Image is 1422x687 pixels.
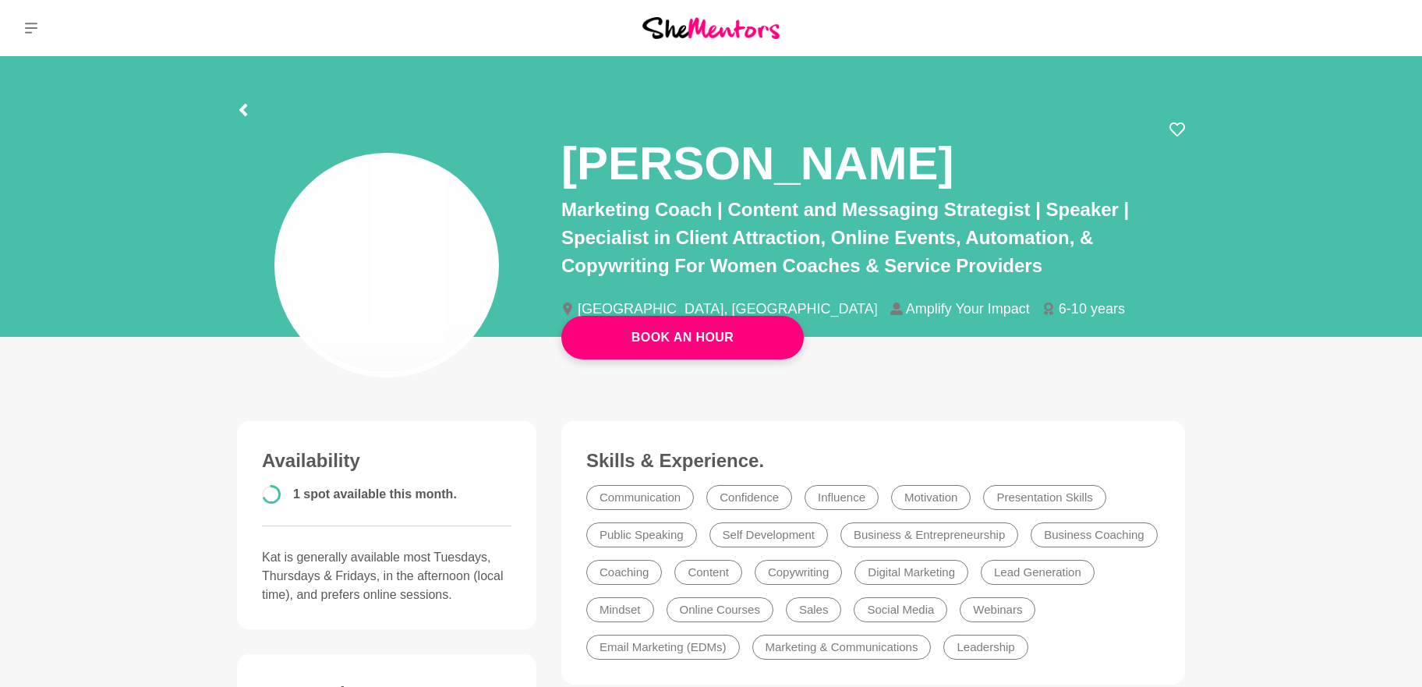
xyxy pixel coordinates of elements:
p: Marketing Coach | Content and Messaging Strategist | Speaker | Specialist in Client Attraction, O... [561,196,1185,280]
h3: Skills & Experience. [586,449,1160,473]
p: Kat is generally available most Tuesdays, Thursdays & Fridays, in the afternoon (local time), and... [262,548,511,604]
li: 6-10 years [1042,302,1137,316]
li: Amplify Your Impact [890,302,1042,316]
li: [GEOGRAPHIC_DATA], [GEOGRAPHIC_DATA] [561,302,890,316]
a: Charlie Clarke [1366,9,1403,47]
h3: Availability [262,449,511,473]
button: Book An Hour [561,316,804,359]
h1: [PERSON_NAME] [561,134,953,193]
span: 1 spot available this month. [293,487,457,501]
img: She Mentors Logo [642,17,780,38]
